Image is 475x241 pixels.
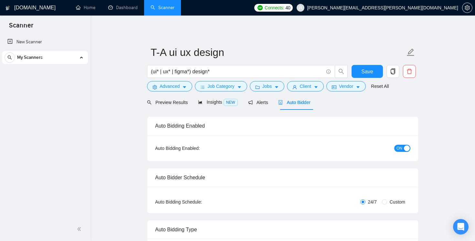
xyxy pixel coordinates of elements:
[76,5,95,10] a: homeHome
[7,36,83,48] a: New Scanner
[77,226,83,232] span: double-left
[155,198,240,205] div: Auto Bidding Schedule:
[5,55,15,60] span: search
[155,168,410,187] div: Auto Bidder Schedule
[155,117,410,135] div: Auto Bidding Enabled
[462,3,472,13] button: setting
[298,5,303,10] span: user
[335,68,347,74] span: search
[195,81,247,91] button: barsJob Categorycaret-down
[2,51,88,67] li: My Scanners
[285,4,290,11] span: 40
[300,83,311,90] span: Client
[250,81,285,91] button: folderJobscaret-down
[237,85,242,89] span: caret-down
[278,100,283,105] span: robot
[339,83,353,90] span: Vendor
[2,36,88,48] li: New Scanner
[258,5,263,10] img: upwork-logo.png
[326,69,331,74] span: info-circle
[182,85,187,89] span: caret-down
[198,100,203,104] span: area-chart
[155,145,240,152] div: Auto Bidding Enabled:
[207,83,234,90] span: Job Category
[265,4,284,11] span: Connects:
[108,5,138,10] a: dashboardDashboard
[356,85,360,89] span: caret-down
[147,100,152,105] span: search
[5,3,10,13] img: logo
[224,99,238,106] span: NEW
[406,48,415,57] span: edit
[314,85,318,89] span: caret-down
[255,85,260,89] span: folder
[361,68,373,76] span: Save
[160,83,180,90] span: Advanced
[147,81,192,91] button: settingAdvancedcaret-down
[248,100,268,105] span: Alerts
[365,198,379,205] span: 24/7
[335,65,348,78] button: search
[4,21,38,34] span: Scanner
[462,5,472,10] span: setting
[248,100,253,105] span: notification
[151,5,174,10] a: searchScanner
[278,100,310,105] span: Auto Bidder
[274,85,279,89] span: caret-down
[396,145,402,152] span: ON
[287,81,324,91] button: userClientcaret-down
[292,85,297,89] span: user
[371,83,389,90] a: Reset All
[386,65,399,78] button: copy
[352,65,383,78] button: Save
[387,68,399,74] span: copy
[147,100,188,105] span: Preview Results
[462,5,472,10] a: setting
[262,83,272,90] span: Jobs
[17,51,43,64] span: My Scanners
[5,52,15,63] button: search
[155,220,410,239] div: Auto Bidding Type
[151,68,323,76] input: Search Freelance Jobs...
[387,198,408,205] span: Custom
[200,85,205,89] span: bars
[153,85,157,89] span: setting
[332,85,336,89] span: idcard
[403,68,416,74] span: delete
[326,81,366,91] button: idcardVendorcaret-down
[403,65,416,78] button: delete
[453,219,469,235] div: Open Intercom Messenger
[151,44,405,60] input: Scanner name...
[198,100,238,105] span: Insights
